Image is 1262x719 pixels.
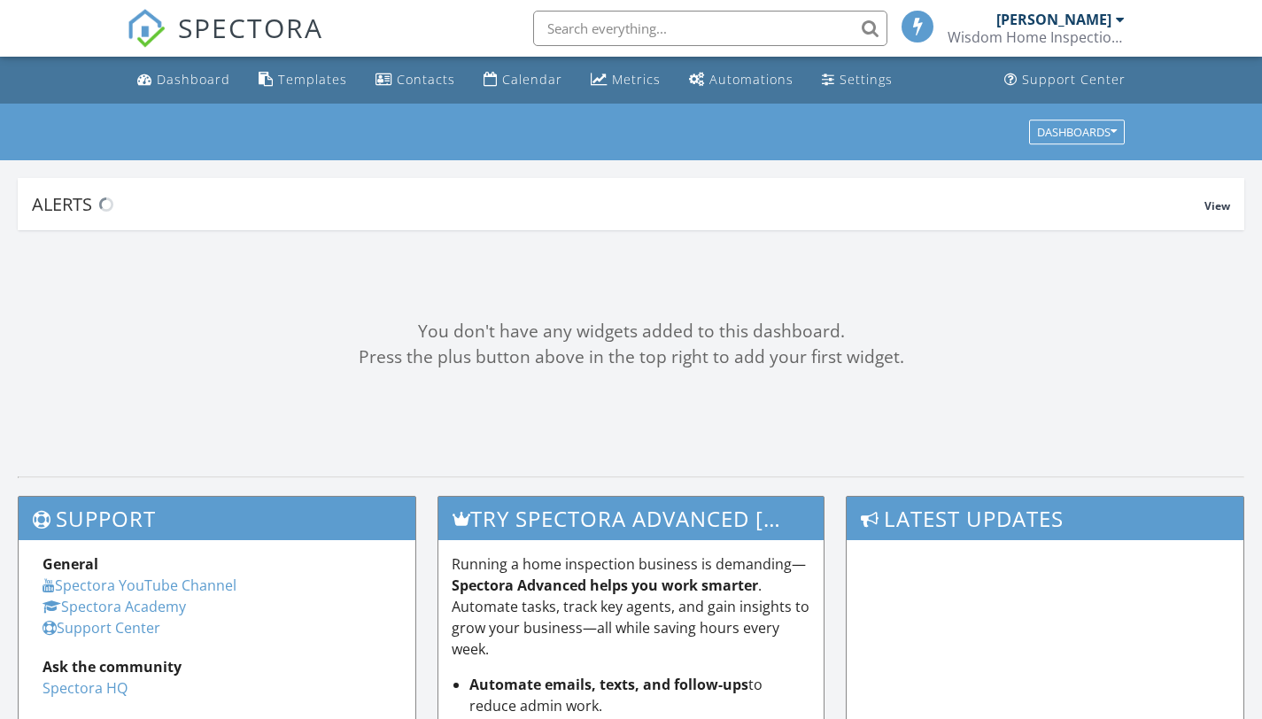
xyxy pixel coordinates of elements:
[469,675,748,694] strong: Automate emails, texts, and follow-ups
[476,64,569,97] a: Calendar
[840,71,893,88] div: Settings
[997,64,1133,97] a: Support Center
[1204,198,1230,213] span: View
[682,64,801,97] a: Automations (Basic)
[278,71,347,88] div: Templates
[397,71,455,88] div: Contacts
[130,64,237,97] a: Dashboard
[43,576,236,595] a: Spectora YouTube Channel
[612,71,661,88] div: Metrics
[847,497,1243,540] h3: Latest Updates
[948,28,1125,46] div: Wisdom Home Inspection Services LLC
[127,9,166,48] img: The Best Home Inspection Software - Spectora
[1029,120,1125,144] button: Dashboards
[1037,126,1117,138] div: Dashboards
[43,656,391,677] div: Ask the community
[584,64,668,97] a: Metrics
[452,553,811,660] p: Running a home inspection business is demanding— . Automate tasks, track key agents, and gain ins...
[18,319,1244,344] div: You don't have any widgets added to this dashboard.
[157,71,230,88] div: Dashboard
[996,11,1111,28] div: [PERSON_NAME]
[438,497,825,540] h3: Try spectora advanced [DATE]
[1022,71,1126,88] div: Support Center
[127,24,323,61] a: SPECTORA
[18,344,1244,370] div: Press the plus button above in the top right to add your first widget.
[815,64,900,97] a: Settings
[43,554,98,574] strong: General
[469,674,811,716] li: to reduce admin work.
[43,618,160,638] a: Support Center
[252,64,354,97] a: Templates
[502,71,562,88] div: Calendar
[368,64,462,97] a: Contacts
[533,11,887,46] input: Search everything...
[43,678,128,698] a: Spectora HQ
[709,71,794,88] div: Automations
[452,576,758,595] strong: Spectora Advanced helps you work smarter
[178,9,323,46] span: SPECTORA
[43,597,186,616] a: Spectora Academy
[19,497,415,540] h3: Support
[32,192,1204,216] div: Alerts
